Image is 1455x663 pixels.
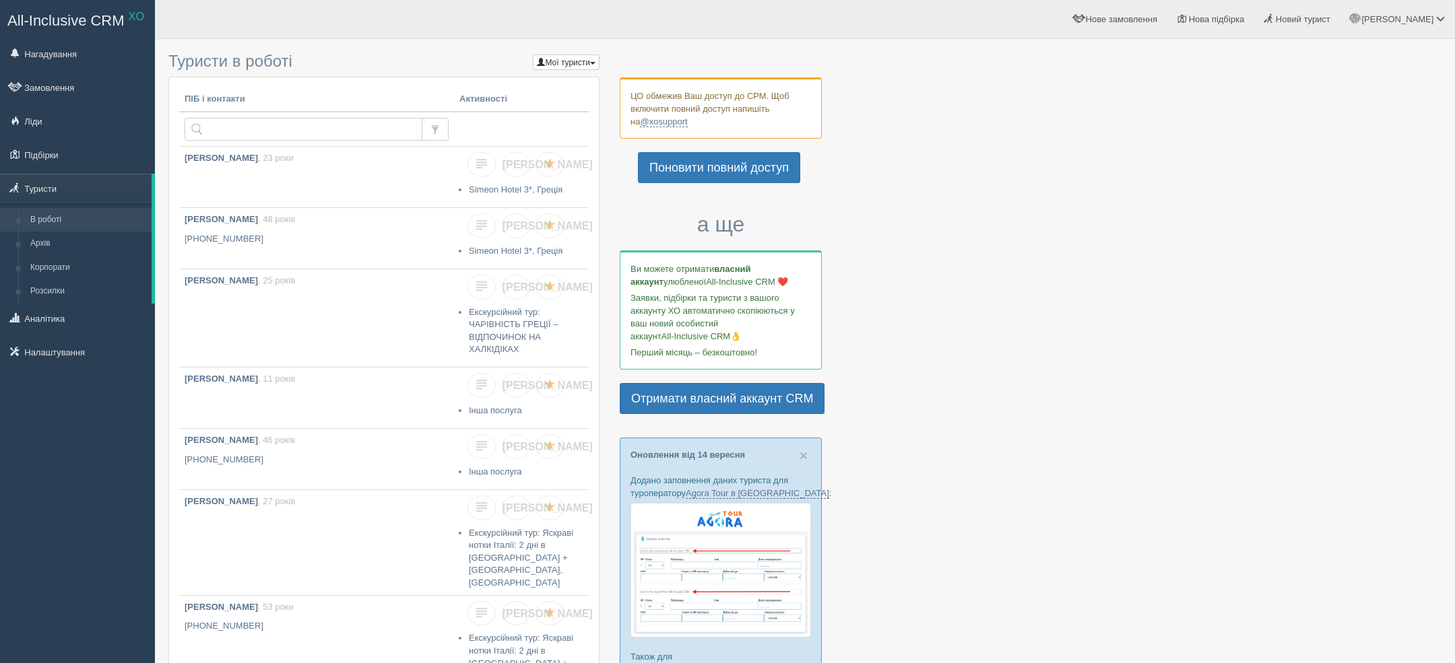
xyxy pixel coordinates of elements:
h3: а ще [620,213,822,236]
a: Екскурсійний тур: Яскраві нотки Італії: 2 дні в [GEOGRAPHIC_DATA] + [GEOGRAPHIC_DATA], [GEOGRAPHI... [469,528,573,588]
p: [PHONE_NUMBER] [185,620,449,633]
b: [PERSON_NAME] [185,496,258,506]
span: Нова підбірка [1189,14,1245,24]
span: All-Inclusive CRM ❤️ [706,277,788,287]
a: [PERSON_NAME] [502,373,530,398]
b: власний аккаунт [630,264,751,287]
span: , 25 років [258,275,295,285]
a: [PERSON_NAME] [502,213,530,238]
span: [PERSON_NAME] [503,502,593,514]
p: Заявки, підбірки та туристи з вашого аккаунту ХО автоматично скопіюються у ваш новий особистий ак... [630,291,811,343]
span: , 46 років [258,435,295,445]
a: [PERSON_NAME] [502,601,530,626]
span: Туристи в роботі [168,52,292,70]
a: [PERSON_NAME], 25 років [179,269,454,367]
p: Перший місяць – безкоштовно! [630,346,811,359]
span: [PERSON_NAME] [503,220,593,232]
b: [PERSON_NAME] [185,275,258,285]
b: [PERSON_NAME] [185,214,258,224]
a: All-Inclusive CRM XO [1,1,154,38]
p: Ви можете отримати улюбленої [630,263,811,288]
a: [PERSON_NAME], 11 років [179,368,454,428]
b: [PERSON_NAME] [185,374,258,384]
b: [PERSON_NAME] [185,435,258,445]
a: @xosupport [640,116,687,127]
span: , 23 роки [258,153,294,163]
img: agora-tour-%D1%84%D0%BE%D1%80%D0%BC%D0%B0-%D0%B1%D1%80%D0%BE%D0%BD%D1%8E%D0%B2%D0%B0%D0%BD%D0%BD%... [630,503,811,637]
span: Нове замовлення [1086,14,1157,24]
span: , 27 років [258,496,295,506]
span: , 48 років [258,214,295,224]
a: [PERSON_NAME], 48 років [PHONE_NUMBER] [179,208,454,269]
th: Активності [454,88,589,112]
button: Мої туристи [533,55,600,70]
span: Новий турист [1276,14,1330,24]
a: Simeon Hotel 3*, Греція [469,246,562,256]
a: Agora Tour в [GEOGRAPHIC_DATA] [686,488,829,499]
a: [PERSON_NAME], 27 років [179,490,454,575]
p: Додано заповнення даних туриста для туроператору : [630,474,811,499]
a: В роботі [24,208,152,232]
a: Інша послуга [469,466,522,477]
sup: XO [129,11,144,22]
span: All-Inclusive CRM [7,12,125,29]
a: Оновлення від 14 вересня [630,450,745,460]
span: × [800,448,808,463]
a: Розсилки [24,279,152,304]
a: [PERSON_NAME], 46 років [PHONE_NUMBER] [179,429,454,489]
a: [PERSON_NAME], 23 роки [179,147,454,207]
input: Пошук за ПІБ, паспортом або контактами [185,118,422,141]
div: ЦО обмежив Ваш доступ до СРМ. Щоб включити повний доступ напишіть на [620,77,822,139]
span: , 53 роки [258,602,294,612]
span: [PERSON_NAME] [503,441,593,452]
span: [PERSON_NAME] [503,380,593,391]
span: [PERSON_NAME] [503,608,593,619]
a: [PERSON_NAME] [502,152,530,177]
a: [PERSON_NAME] [502,495,530,520]
span: [PERSON_NAME] [503,159,593,170]
a: Simeon Hotel 3*, Греція [469,184,562,195]
b: [PERSON_NAME] [185,153,258,163]
a: [PERSON_NAME] [502,275,530,300]
p: [PHONE_NUMBER] [185,454,449,466]
span: [PERSON_NAME] [1361,14,1433,24]
th: ПІБ і контакти [179,88,454,112]
span: All-Inclusive CRM👌 [661,331,742,341]
b: [PERSON_NAME] [185,602,258,612]
a: Екскурсійний тур: ЧАРІВНІСТЬ ГРЕЦІЇ – ВІДПОЧИНОК НА ХАЛКІДІКАХ [469,307,558,355]
a: Архів [24,232,152,256]
a: [PERSON_NAME] [502,434,530,459]
p: [PHONE_NUMBER] [185,233,449,246]
a: Інша послуга [469,405,522,415]
a: Корпорати [24,256,152,280]
a: Отримати власний аккаунт CRM [620,383,825,414]
a: Поновити повний доступ [638,152,800,183]
span: [PERSON_NAME] [503,281,593,293]
span: , 11 років [258,374,295,384]
button: Close [800,448,808,462]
